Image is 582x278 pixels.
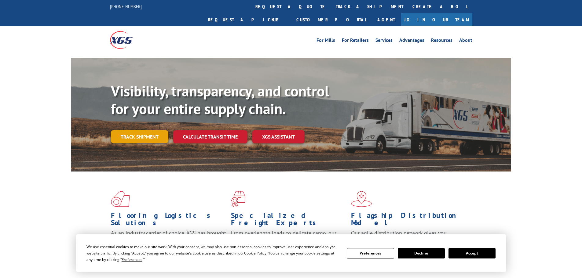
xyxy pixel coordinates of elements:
[111,130,168,143] a: Track shipment
[351,229,463,244] span: Our agile distribution network gives you nationwide inventory management on demand.
[110,3,142,9] a: [PHONE_NUMBER]
[351,191,372,207] img: xgs-icon-flagship-distribution-model-red
[111,229,226,251] span: As an industry carrier of choice, XGS has brought innovation and dedication to flooring logistics...
[252,130,305,143] a: XGS ASSISTANT
[347,248,394,258] button: Preferences
[459,38,472,45] a: About
[173,130,247,143] a: Calculate transit time
[431,38,452,45] a: Resources
[398,248,445,258] button: Decline
[122,257,142,262] span: Preferences
[401,13,472,26] a: Join Our Team
[448,248,496,258] button: Accept
[399,38,424,45] a: Advantages
[351,212,467,229] h1: Flagship Distribution Model
[231,212,346,229] h1: Specialized Freight Experts
[111,212,226,229] h1: Flooring Logistics Solutions
[342,38,369,45] a: For Retailers
[111,191,130,207] img: xgs-icon-total-supply-chain-intelligence-red
[244,251,266,256] span: Cookie Policy
[86,244,339,263] div: We use essential cookies to make our site work. With your consent, we may also use non-essential ...
[111,81,329,118] b: Visibility, transparency, and control for your entire supply chain.
[76,234,506,272] div: Cookie Consent Prompt
[292,13,371,26] a: Customer Portal
[371,13,401,26] a: Agent
[203,13,292,26] a: Request a pickup
[375,38,393,45] a: Services
[231,229,346,257] p: From overlength loads to delicate cargo, our experienced staff knows the best way to move your fr...
[317,38,335,45] a: For Mills
[231,191,245,207] img: xgs-icon-focused-on-flooring-red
